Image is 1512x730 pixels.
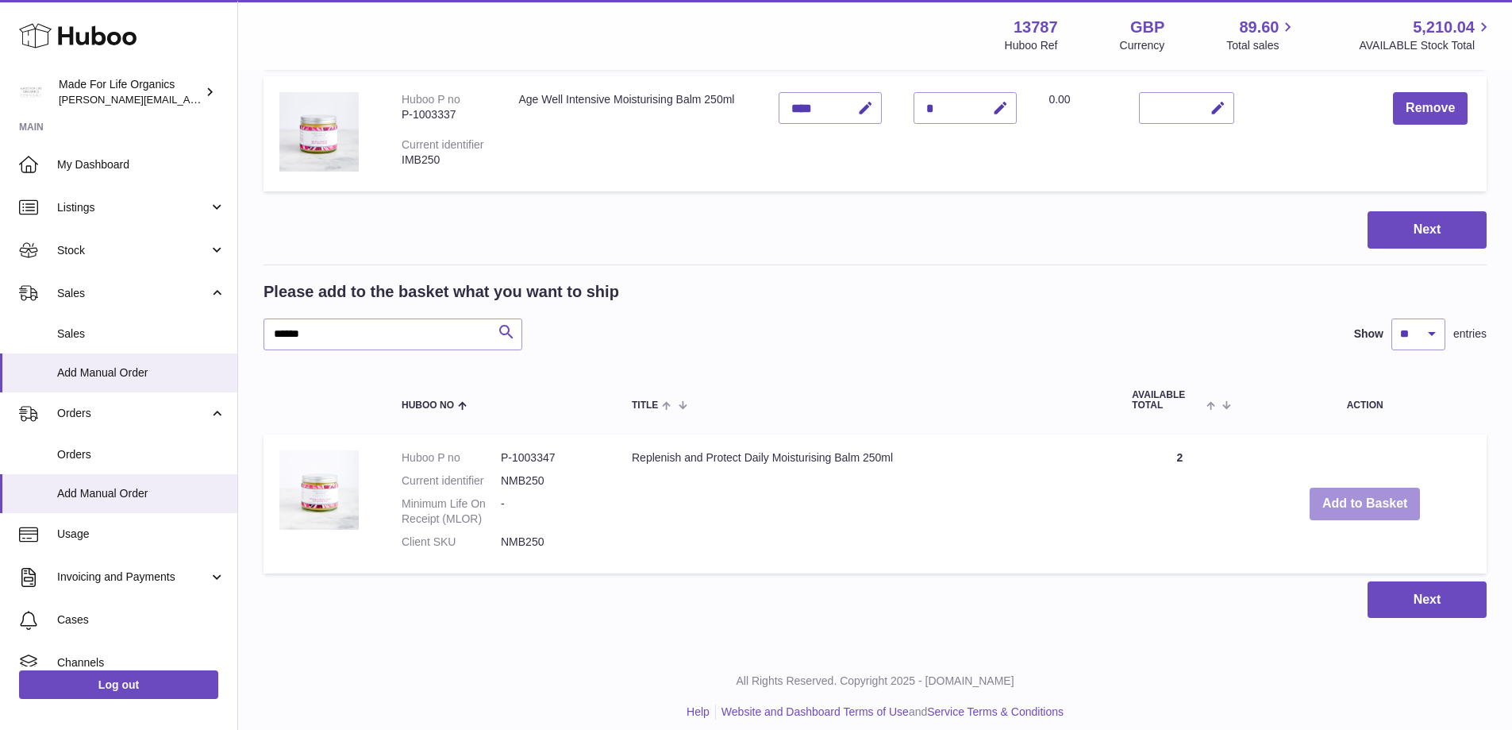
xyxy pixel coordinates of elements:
span: Listings [57,200,209,215]
span: Title [632,400,658,411]
span: 0.00 [1048,93,1070,106]
dt: Client SKU [402,535,501,550]
button: Add to Basket [1310,488,1421,520]
span: Add Manual Order [57,486,225,501]
img: Replenish and Protect Daily Moisturising Balm 250ml [279,450,359,530]
a: Log out [19,670,218,699]
span: Sales [57,326,225,342]
span: My Dashboard [57,157,225,172]
span: AVAILABLE Stock Total [1359,38,1493,53]
img: geoff.winwood@madeforlifeorganics.com [19,80,43,104]
p: All Rights Reserved. Copyright 2025 - [DOMAIN_NAME] [251,674,1499,689]
a: 5,210.04 AVAILABLE Stock Total [1359,17,1493,53]
div: IMB250 [402,153,487,168]
div: Made For Life Organics [59,77,202,107]
h2: Please add to the basket what you want to ship [264,281,619,303]
dt: Minimum Life On Receipt (MLOR) [402,496,501,527]
span: Channels [57,655,225,670]
span: 89.60 [1239,17,1279,38]
span: Stock [57,243,209,258]
th: Action [1243,374,1487,427]
dd: NMB250 [501,535,600,550]
td: Age Well Intensive Moisturising Balm 250ml [502,76,763,191]
span: Cases [57,612,225,628]
img: Age Well Intensive Moisturising Balm 250ml [279,92,359,172]
span: Huboo no [402,400,454,411]
li: and [716,705,1064,720]
button: Remove [1393,92,1468,125]
dt: Current identifier [402,473,501,489]
span: Total sales [1226,38,1297,53]
span: Orders [57,447,225,462]
label: Show [1354,326,1383,342]
dd: - [501,496,600,527]
div: Huboo Ref [1005,38,1058,53]
div: P-1003337 [402,107,487,122]
span: Invoicing and Payments [57,570,209,585]
strong: 13787 [1014,17,1058,38]
dd: NMB250 [501,473,600,489]
div: Current identifier [402,138,484,151]
span: Usage [57,527,225,542]
a: 89.60 Total sales [1226,17,1297,53]
td: Replenish and Protect Daily Moisturising Balm 250ml [616,435,1116,573]
strong: GBP [1130,17,1164,38]
a: Help [687,705,710,718]
span: Orders [57,406,209,421]
dd: P-1003347 [501,450,600,465]
dt: Huboo P no [402,450,501,465]
div: Huboo P no [402,93,460,106]
a: Website and Dashboard Terms of Use [721,705,909,718]
span: [PERSON_NAME][EMAIL_ADDRESS][PERSON_NAME][DOMAIN_NAME] [59,93,403,106]
span: 5,210.04 [1413,17,1475,38]
td: 2 [1116,435,1243,573]
div: Currency [1120,38,1165,53]
button: Next [1368,581,1487,619]
a: Service Terms & Conditions [927,705,1064,718]
button: Next [1368,211,1487,249]
span: entries [1453,326,1487,342]
span: AVAILABLE Total [1132,390,1202,411]
span: Add Manual Order [57,365,225,380]
span: Sales [57,286,209,301]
